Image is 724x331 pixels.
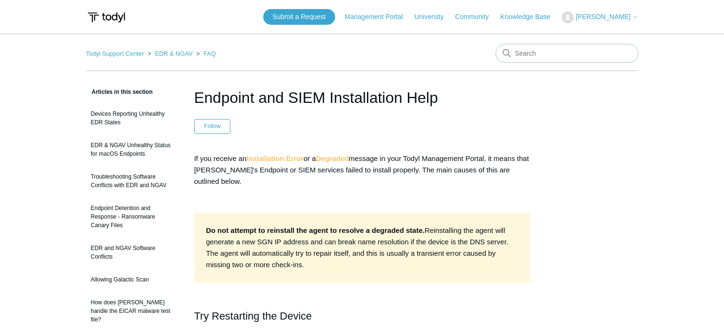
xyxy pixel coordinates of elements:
a: University [414,12,453,22]
a: Allowing Galactic Scan [86,271,180,289]
li: Todyl Support Center [86,50,146,57]
button: [PERSON_NAME] [562,11,638,23]
a: EDR & NGAV [155,50,192,57]
a: Troubleshooting Software Conflicts with EDR and NGAV [86,168,180,194]
h1: Endpoint and SIEM Installation Help [194,86,530,109]
a: How does [PERSON_NAME] handle the EICAR malware test file? [86,293,180,329]
img: Todyl Support Center Help Center home page [86,9,127,26]
a: Todyl Support Center [86,50,144,57]
h2: Try Restarting the Device [194,308,530,324]
strong: Installation Error [247,154,304,162]
a: Endpoint Detention and Response - Ransomware Canary Files [86,199,180,234]
a: FAQ [204,50,216,57]
a: Devices Reporting Unhealthy EDR States [86,105,180,131]
span: [PERSON_NAME] [575,13,630,20]
a: Submit a Request [263,9,335,25]
strong: Do not attempt to reinstall the agent to resolve a degraded state. [206,226,425,234]
button: Follow Article [194,119,231,133]
td: Reinstalling the agent will generate a new SGN IP address and can break name resolution if the de... [202,221,522,274]
span: Articles in this section [86,89,153,95]
a: EDR and NGAV Software Conflicts [86,239,180,266]
a: Knowledge Base [500,12,560,22]
strong: Degraded [316,154,349,162]
li: FAQ [194,50,216,57]
a: EDR & NGAV Unhealthy Status for macOS Endpoints [86,136,180,163]
a: Management Portal [345,12,412,22]
li: EDR & NGAV [146,50,194,57]
a: Community [455,12,498,22]
input: Search [496,44,638,63]
p: If you receive an or a message in your Todyl Management Portal, it means that [PERSON_NAME]'s End... [194,153,530,187]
